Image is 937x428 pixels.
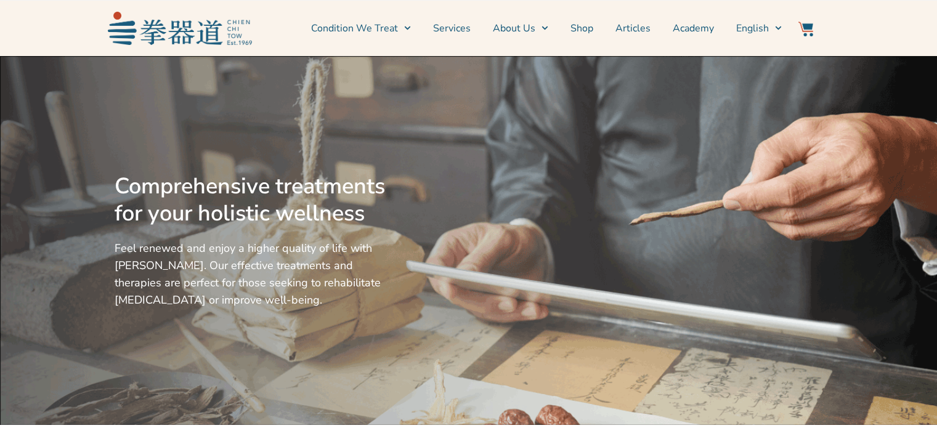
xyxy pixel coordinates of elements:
span: English [736,21,769,36]
a: Articles [615,13,651,44]
p: Feel renewed and enjoy a higher quality of life with [PERSON_NAME]. Our effective treatments and ... [115,240,391,309]
a: Condition We Treat [311,13,411,44]
h2: Comprehensive treatments for your holistic wellness [115,173,391,227]
a: Services [433,13,471,44]
a: Academy [673,13,714,44]
nav: Menu [258,13,782,44]
a: About Us [493,13,548,44]
a: Shop [570,13,593,44]
img: Website Icon-03 [798,22,813,36]
a: Switch to English [736,13,782,44]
